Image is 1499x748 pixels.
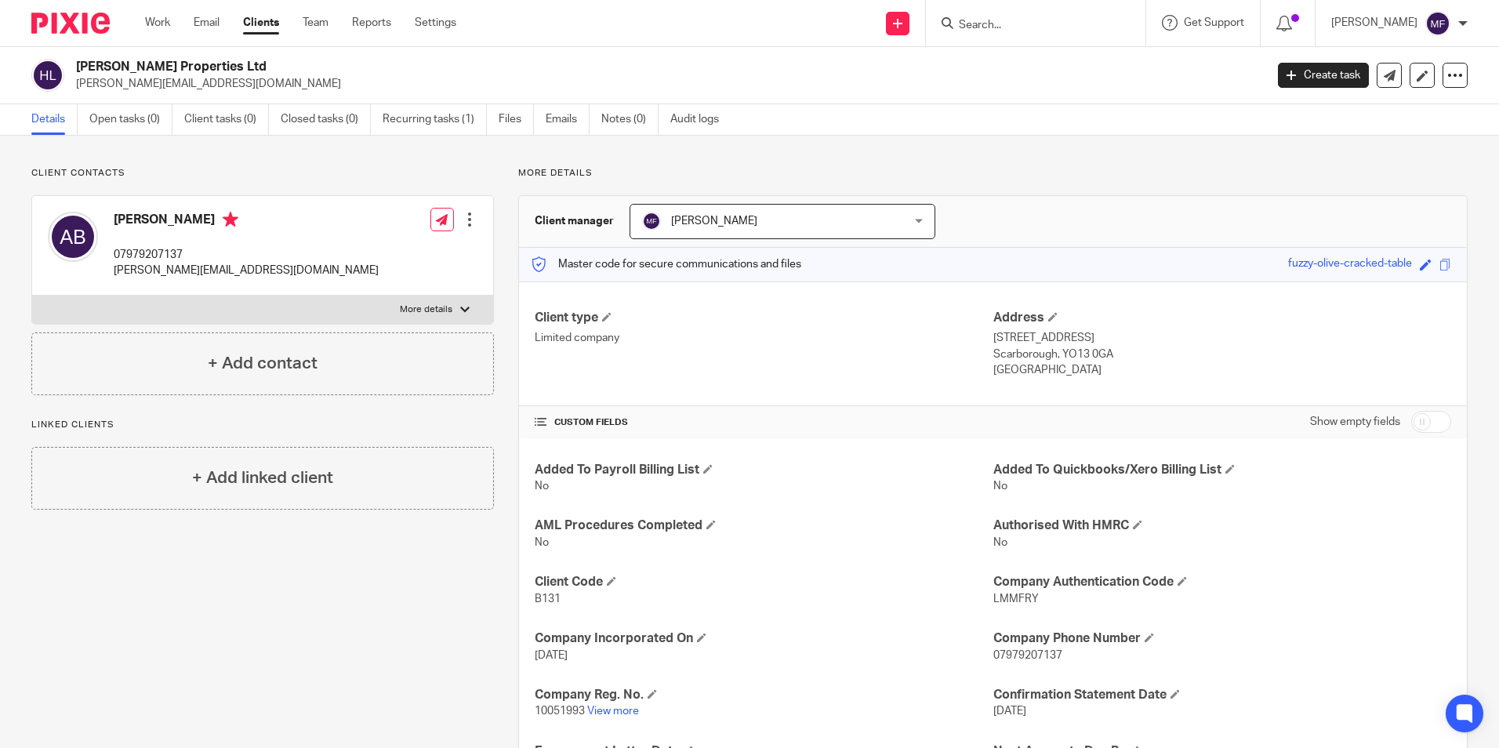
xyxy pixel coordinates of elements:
[535,330,993,346] p: Limited company
[281,104,371,135] a: Closed tasks (0)
[1184,17,1244,28] span: Get Support
[993,537,1007,548] span: No
[223,212,238,227] i: Primary
[535,310,993,326] h4: Client type
[400,303,452,316] p: More details
[993,517,1451,534] h4: Authorised With HMRC
[993,687,1451,703] h4: Confirmation Statement Date
[957,19,1098,33] input: Search
[31,59,64,92] img: svg%3E
[535,650,568,661] span: [DATE]
[518,167,1468,180] p: More details
[145,15,170,31] a: Work
[31,104,78,135] a: Details
[1425,11,1450,36] img: svg%3E
[993,310,1451,326] h4: Address
[31,167,494,180] p: Client contacts
[1278,63,1369,88] a: Create task
[993,650,1062,661] span: 07979207137
[993,462,1451,478] h4: Added To Quickbooks/Xero Billing List
[76,76,1254,92] p: [PERSON_NAME][EMAIL_ADDRESS][DOMAIN_NAME]
[535,537,549,548] span: No
[535,574,993,590] h4: Client Code
[31,419,494,431] p: Linked clients
[415,15,456,31] a: Settings
[535,687,993,703] h4: Company Reg. No.
[535,213,614,229] h3: Client manager
[535,630,993,647] h4: Company Incorporated On
[1310,414,1400,430] label: Show empty fields
[587,706,639,717] a: View more
[993,330,1451,346] p: [STREET_ADDRESS]
[993,594,1039,605] span: LMMFRY
[535,462,993,478] h4: Added To Payroll Billing List
[993,706,1026,717] span: [DATE]
[1288,256,1412,274] div: fuzzy-olive-cracked-table
[993,362,1451,378] p: [GEOGRAPHIC_DATA]
[76,59,1018,75] h2: [PERSON_NAME] Properties Ltd
[499,104,534,135] a: Files
[993,574,1451,590] h4: Company Authentication Code
[535,481,549,492] span: No
[535,706,585,717] span: 10051993
[184,104,269,135] a: Client tasks (0)
[114,247,379,263] p: 07979207137
[671,216,757,227] span: [PERSON_NAME]
[642,212,661,231] img: svg%3E
[546,104,590,135] a: Emails
[114,212,379,231] h4: [PERSON_NAME]
[89,104,172,135] a: Open tasks (0)
[531,256,801,272] p: Master code for secure communications and files
[208,351,318,376] h4: + Add contact
[114,263,379,278] p: [PERSON_NAME][EMAIL_ADDRESS][DOMAIN_NAME]
[192,466,333,490] h4: + Add linked client
[993,481,1007,492] span: No
[48,212,98,262] img: svg%3E
[601,104,659,135] a: Notes (0)
[535,416,993,429] h4: CUSTOM FIELDS
[243,15,279,31] a: Clients
[535,594,561,605] span: B131
[352,15,391,31] a: Reports
[535,517,993,534] h4: AML Procedures Completed
[31,13,110,34] img: Pixie
[670,104,731,135] a: Audit logs
[993,347,1451,362] p: Scarborough, YO13 0GA
[194,15,220,31] a: Email
[303,15,328,31] a: Team
[1331,15,1417,31] p: [PERSON_NAME]
[993,630,1451,647] h4: Company Phone Number
[383,104,487,135] a: Recurring tasks (1)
